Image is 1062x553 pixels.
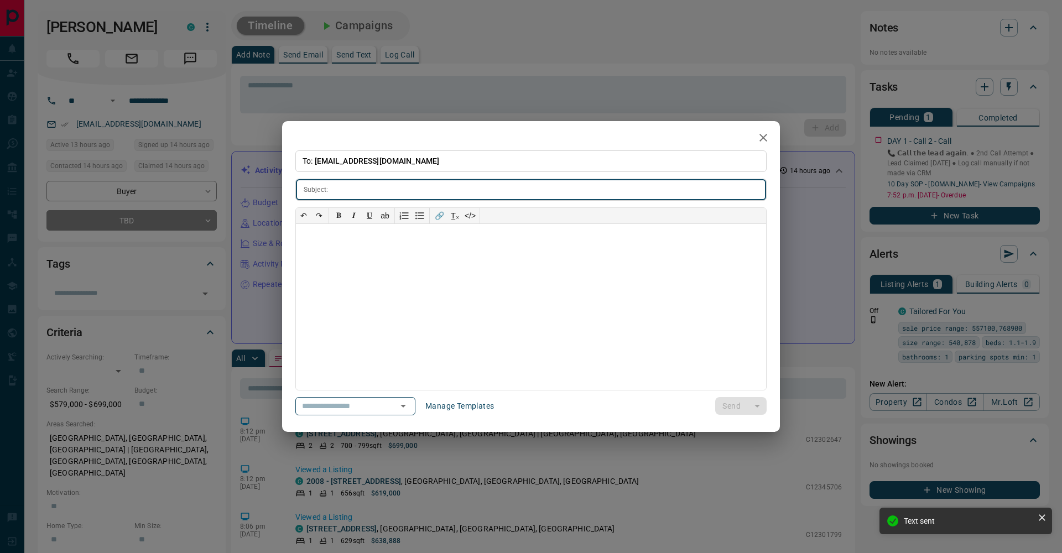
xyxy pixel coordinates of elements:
button: 🔗 [431,208,447,223]
button: Open [395,398,411,414]
div: split button [715,397,767,415]
button: 𝐔 [362,208,377,223]
span: 𝐔 [367,211,372,220]
button: T̲ₓ [447,208,462,223]
p: To: [295,150,767,172]
span: [EMAIL_ADDRESS][DOMAIN_NAME] [315,156,440,165]
s: ab [381,211,389,220]
button: Manage Templates [419,397,501,415]
button: </> [462,208,478,223]
p: Subject: [304,185,328,195]
div: Text sent [904,517,1033,525]
button: ab [377,208,393,223]
button: Numbered list [397,208,412,223]
button: Bullet list [412,208,428,223]
button: ↷ [311,208,327,223]
button: ↶ [296,208,311,223]
button: 𝑰 [346,208,362,223]
button: 𝐁 [331,208,346,223]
